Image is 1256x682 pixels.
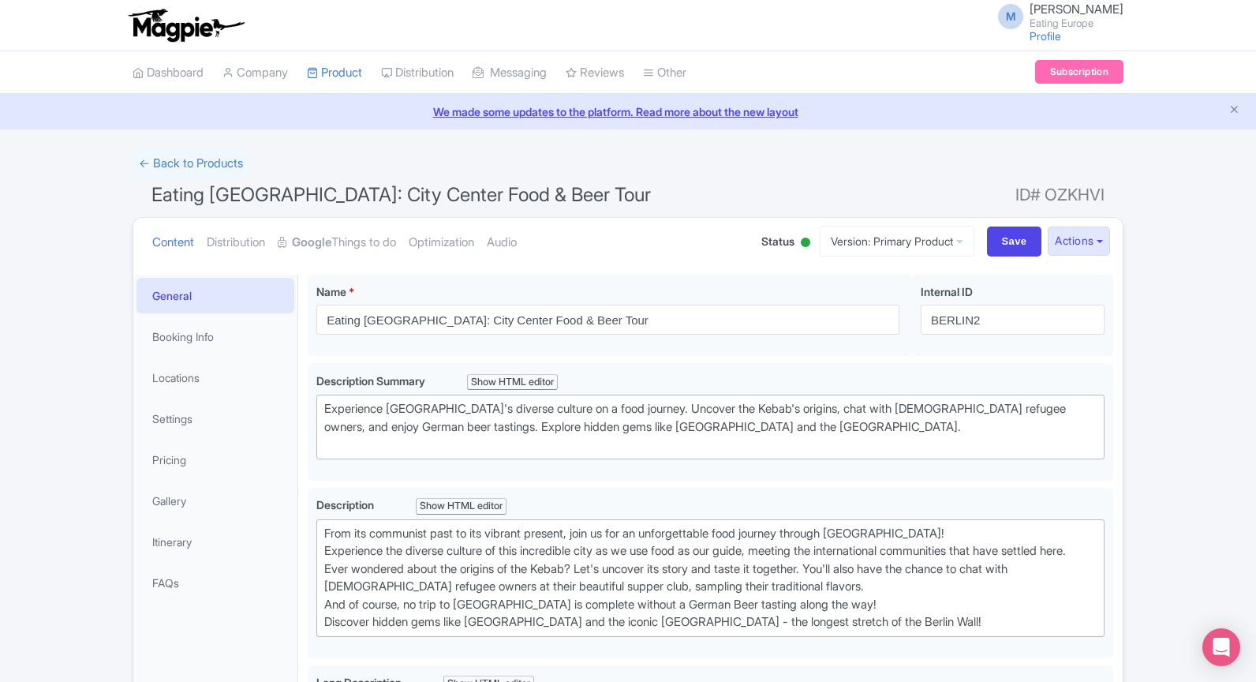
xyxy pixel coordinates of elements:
[798,231,813,256] div: Active
[136,360,294,395] a: Locations
[416,498,507,515] div: Show HTML editor
[1015,179,1105,211] span: ID# OZKHVI
[1030,2,1123,17] span: [PERSON_NAME]
[136,524,294,560] a: Itinerary
[1048,227,1110,256] button: Actions
[820,226,974,257] a: Version: Primary Product
[643,51,686,95] a: Other
[316,374,428,388] span: Description Summary
[292,234,331,252] strong: Google
[222,51,288,95] a: Company
[278,218,396,268] a: GoogleThings to do
[1228,102,1240,120] button: Close announcement
[467,374,558,391] div: Show HTML editor
[473,51,547,95] a: Messaging
[324,525,1097,631] div: From its communist past to its vibrant present, join us for an unforgettable food journey through...
[409,218,474,268] a: Optimization
[989,3,1123,28] a: M [PERSON_NAME] Eating Europe
[151,183,651,206] span: Eating [GEOGRAPHIC_DATA]: City Center Food & Beer Tour
[381,51,454,95] a: Distribution
[316,498,376,511] span: Description
[133,148,249,179] a: ← Back to Products
[133,51,204,95] a: Dashboard
[152,218,194,268] a: Content
[487,218,517,268] a: Audio
[987,227,1042,257] input: Save
[136,483,294,519] a: Gallery
[136,401,294,437] a: Settings
[136,278,294,313] a: General
[207,218,265,268] a: Distribution
[136,319,294,354] a: Booking Info
[136,442,294,478] a: Pricing
[136,565,294,601] a: FAQs
[9,103,1247,120] a: We made some updates to the platform. Read more about the new layout
[998,4,1023,29] span: M
[316,285,346,298] span: Name
[921,285,973,298] span: Internal ID
[1202,628,1240,666] div: Open Intercom Messenger
[761,233,794,249] span: Status
[1035,60,1123,84] a: Subscription
[324,400,1097,454] div: Experience [GEOGRAPHIC_DATA]'s diverse culture on a food journey. Uncover the Kebab's origins, ch...
[566,51,624,95] a: Reviews
[1030,29,1061,43] a: Profile
[1030,18,1123,28] small: Eating Europe
[307,51,362,95] a: Product
[125,8,247,43] img: logo-ab69f6fb50320c5b225c76a69d11143b.png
